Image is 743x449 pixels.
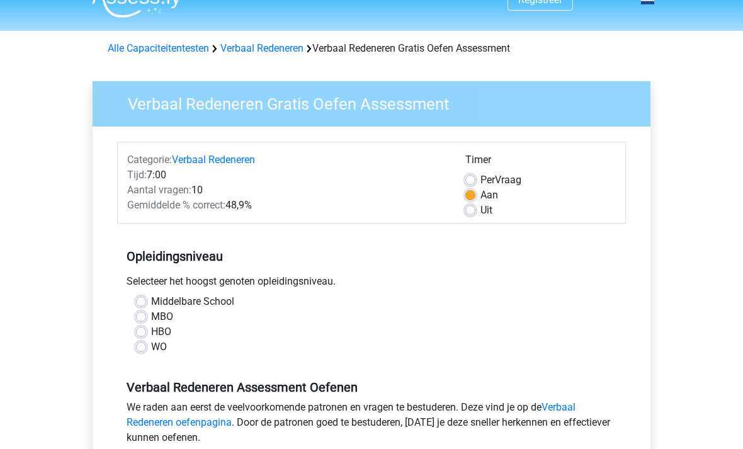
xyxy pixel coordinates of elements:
label: Middelbare School [151,294,234,309]
div: Timer [465,152,616,173]
a: Verbaal Redeneren [172,154,255,166]
h5: Verbaal Redeneren Assessment Oefenen [127,380,616,395]
label: HBO [151,324,171,339]
a: Verbaal Redeneren [220,42,303,54]
label: Vraag [480,173,521,188]
div: Selecteer het hoogst genoten opleidingsniveau. [117,274,626,294]
h3: Verbaal Redeneren Gratis Oefen Assessment [113,89,641,114]
span: Per [480,174,495,186]
a: Alle Capaciteitentesten [108,42,209,54]
span: Tijd: [127,169,147,181]
div: Verbaal Redeneren Gratis Oefen Assessment [103,41,640,56]
div: 7:00 [118,168,456,183]
div: 48,9% [118,198,456,213]
span: Gemiddelde % correct: [127,199,225,211]
div: 10 [118,183,456,198]
label: Aan [480,188,498,203]
label: MBO [151,309,173,324]
span: Categorie: [127,154,172,166]
label: WO [151,339,167,355]
h5: Opleidingsniveau [127,244,616,269]
label: Uit [480,203,492,218]
span: Aantal vragen: [127,184,191,196]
